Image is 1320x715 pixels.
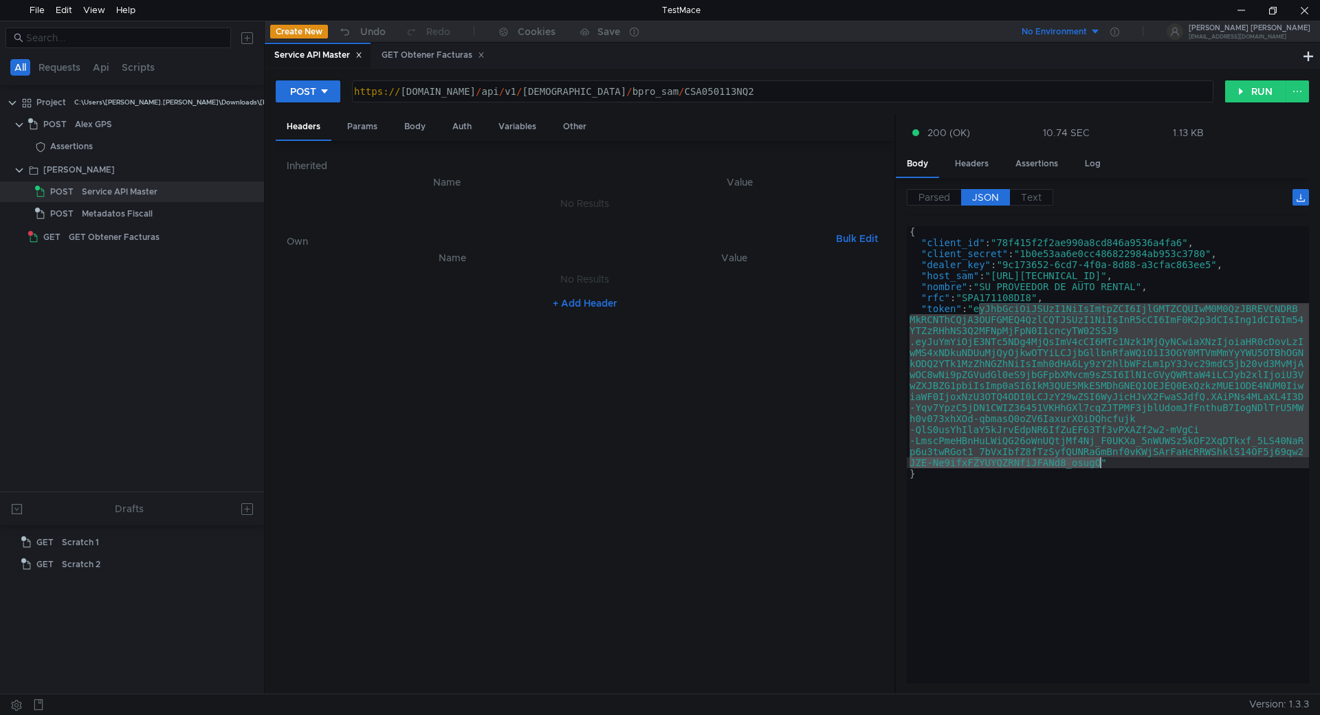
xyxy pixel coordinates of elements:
h6: Inherited [287,157,883,174]
button: Create New [270,25,328,38]
div: Body [393,114,437,140]
button: Undo [328,21,395,42]
button: All [10,59,30,76]
div: Assertions [1004,151,1069,177]
button: Requests [34,59,85,76]
span: POST [50,203,74,224]
div: Redo [426,23,450,40]
button: Redo [395,21,460,42]
button: Scripts [118,59,159,76]
div: Body [896,151,939,178]
button: Bulk Edit [830,230,883,247]
nz-embed-empty: No Results [560,197,609,210]
div: Undo [360,23,386,40]
th: Value [596,174,883,190]
span: GET [36,554,54,575]
span: Version: 1.3.3 [1249,694,1309,714]
div: Project [36,92,66,113]
div: [PERSON_NAME] [PERSON_NAME] [1189,25,1310,32]
div: Other [552,114,597,140]
button: No Environment [1005,21,1101,43]
div: [EMAIL_ADDRESS][DOMAIN_NAME] [1189,34,1310,39]
div: Service API Master [82,181,157,202]
div: Scratch 2 [62,554,100,575]
div: 10.74 SEC [1043,126,1090,139]
button: Api [89,59,113,76]
th: Name [309,250,595,266]
div: [PERSON_NAME] [43,159,115,180]
th: Name [298,174,596,190]
div: Headers [944,151,1000,177]
span: 200 (OK) [927,125,970,140]
input: Search... [26,30,223,45]
span: Parsed [918,191,950,203]
button: + Add Header [547,295,623,311]
div: 1.13 KB [1173,126,1204,139]
div: GET Obtener Facturas [69,227,159,247]
div: Scratch 1 [62,532,99,553]
div: GET Obtener Facturas [382,48,485,63]
span: GET [36,532,54,553]
span: POST [50,181,74,202]
span: GET [43,227,60,247]
div: No Environment [1022,25,1087,38]
div: Variables [487,114,547,140]
div: Alex GPS [75,114,112,135]
div: Metadatos Fiscall [82,203,153,224]
div: Auth [441,114,483,140]
div: Headers [276,114,331,141]
button: RUN [1225,80,1286,102]
div: Params [336,114,388,140]
nz-embed-empty: No Results [560,273,609,285]
div: Drafts [115,500,144,517]
div: Log [1074,151,1112,177]
div: Cookies [518,23,555,40]
div: Assertions [50,136,93,157]
span: Text [1021,191,1042,203]
th: Value [595,250,872,266]
span: JSON [972,191,999,203]
button: POST [276,80,340,102]
div: C:\Users\[PERSON_NAME].[PERSON_NAME]\Downloads\[PERSON_NAME]\Project [74,92,341,113]
span: POST [43,114,67,135]
h6: Own [287,233,830,250]
div: Service API Master [274,48,362,63]
div: Save [597,27,620,36]
div: POST [290,84,316,99]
